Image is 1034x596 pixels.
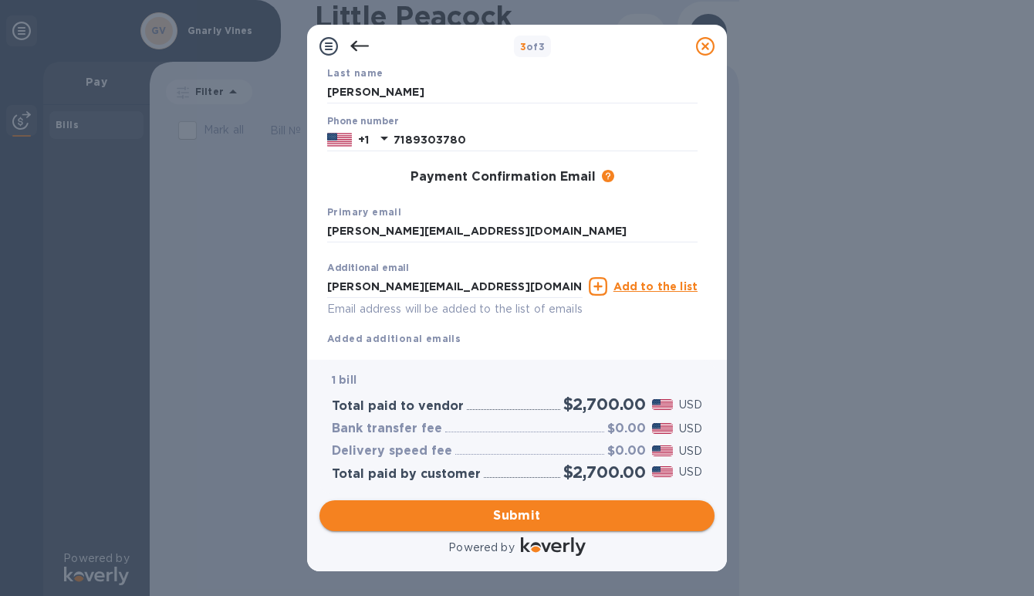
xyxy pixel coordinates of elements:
input: Enter your phone number [394,128,698,151]
b: 1 bill [332,374,356,386]
h3: Total paid by customer [332,467,481,482]
input: Enter your primary name [327,220,698,243]
button: Submit [319,500,715,531]
b: Last name [327,67,384,79]
h3: Payment Confirmation Email [411,170,596,185]
h3: Bank transfer fee [332,422,442,436]
img: USD [652,399,673,410]
h2: $2,700.00 [563,395,646,414]
span: Submit [332,506,702,525]
p: USD [679,421,702,437]
b: Primary email [327,206,401,218]
input: Enter additional email [327,275,583,298]
label: Phone number [327,117,398,127]
h3: Delivery speed fee [332,444,452,459]
span: 3 [520,41,526,52]
h3: Total paid to vendor [332,399,464,414]
p: USD [679,443,702,459]
img: US [327,131,352,148]
p: Email address will be added to the list of emails [327,300,583,318]
p: +1 [358,132,369,147]
p: USD [679,397,702,413]
img: USD [652,423,673,434]
h3: $0.00 [607,422,646,436]
img: USD [652,445,673,456]
img: Logo [521,537,586,556]
p: USD [679,464,702,480]
h2: $2,700.00 [563,462,646,482]
b: Added additional emails [327,333,461,344]
h3: $0.00 [607,444,646,459]
img: USD [652,466,673,477]
label: Additional email [327,264,409,273]
input: Enter your last name [327,81,698,104]
u: Add to the list [613,280,698,293]
b: of 3 [520,41,546,52]
p: Powered by [448,540,514,556]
